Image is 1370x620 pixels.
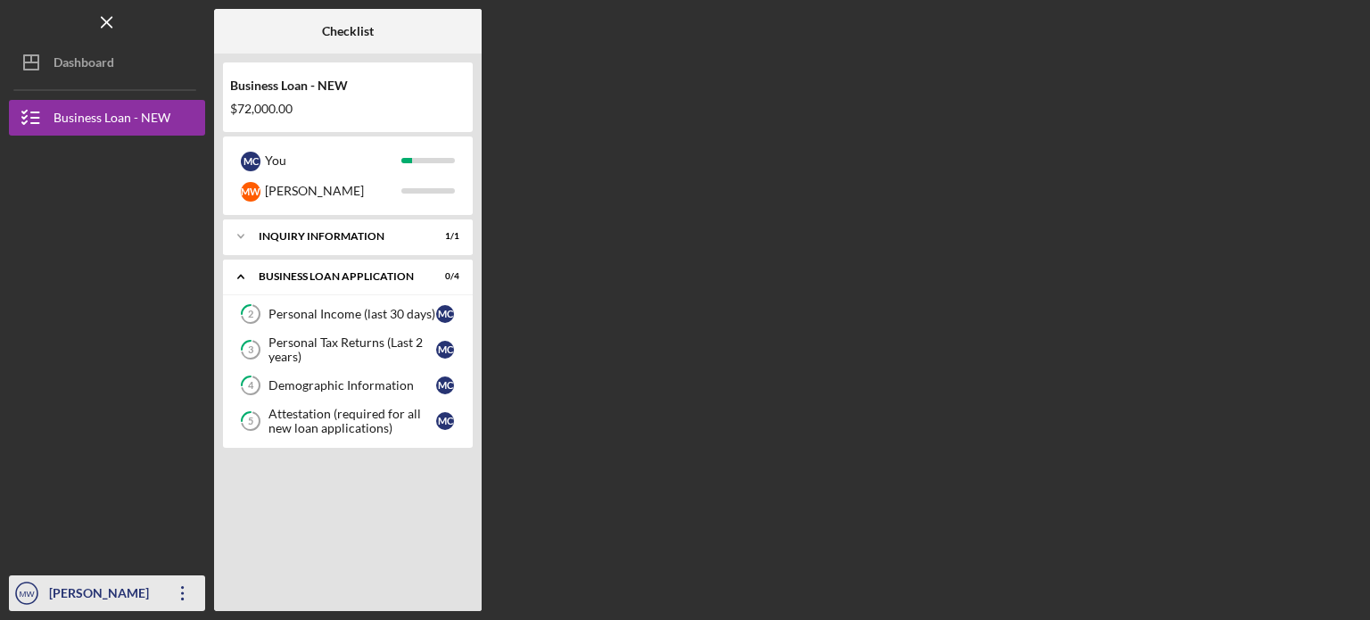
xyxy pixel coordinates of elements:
div: M C [436,305,454,323]
div: [PERSON_NAME] [265,176,401,206]
div: 1 / 1 [427,231,459,242]
a: 3Personal Tax Returns (Last 2 years)MC [232,332,464,368]
div: $72,000.00 [230,102,466,116]
div: Attestation (required for all new loan applications) [268,407,436,435]
tspan: 4 [248,380,254,392]
a: 4Demographic InformationMC [232,368,464,403]
div: Demographic Information [268,378,436,393]
div: Dashboard [54,45,114,85]
div: 0 / 4 [427,271,459,282]
div: You [265,145,401,176]
div: INQUIRY INFORMATION [259,231,415,242]
button: Dashboard [9,45,205,80]
div: Business Loan - NEW [230,79,466,93]
div: M W [241,182,260,202]
tspan: 5 [248,416,253,427]
div: BUSINESS LOAN APPLICATION [259,271,415,282]
div: M C [241,152,260,171]
b: Checklist [322,24,374,38]
button: Business Loan - NEW [9,100,205,136]
tspan: 2 [248,309,253,320]
div: Business Loan - NEW [54,100,170,140]
button: MW[PERSON_NAME] [9,575,205,611]
text: MW [19,589,35,599]
div: Personal Income (last 30 days) [268,307,436,321]
div: M C [436,376,454,394]
a: 2Personal Income (last 30 days)MC [232,296,464,332]
div: [PERSON_NAME] [45,575,161,616]
tspan: 3 [248,344,253,356]
div: M C [436,412,454,430]
div: Personal Tax Returns (Last 2 years) [268,335,436,364]
div: M C [436,341,454,359]
a: 5Attestation (required for all new loan applications)MC [232,403,464,439]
